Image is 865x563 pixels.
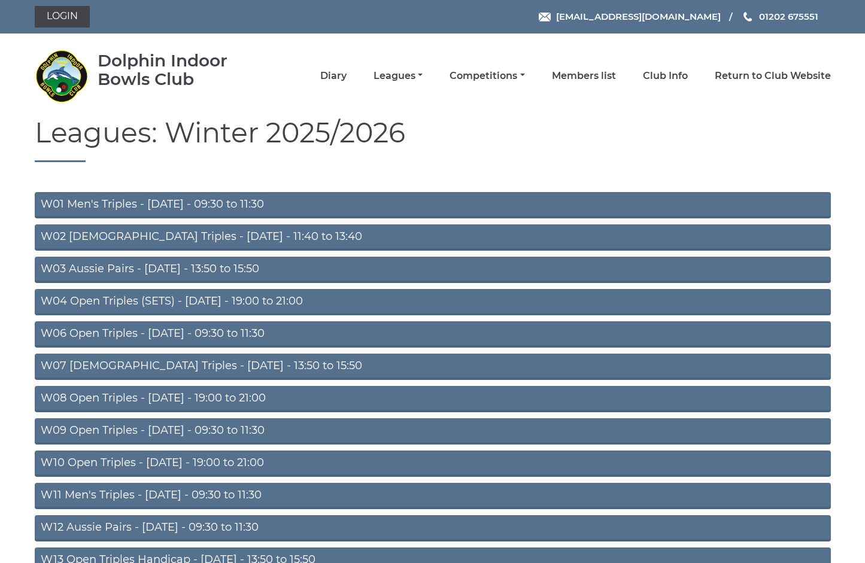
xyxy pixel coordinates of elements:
[35,118,831,162] h1: Leagues: Winter 2025/2026
[35,6,90,28] a: Login
[374,69,423,83] a: Leagues
[539,10,721,23] a: Email [EMAIL_ADDRESS][DOMAIN_NAME]
[35,451,831,477] a: W10 Open Triples - [DATE] - 19:00 to 21:00
[98,51,262,89] div: Dolphin Indoor Bowls Club
[320,69,347,83] a: Diary
[715,69,831,83] a: Return to Club Website
[35,289,831,315] a: W04 Open Triples (SETS) - [DATE] - 19:00 to 21:00
[35,515,831,541] a: W12 Aussie Pairs - [DATE] - 09:30 to 11:30
[742,10,818,23] a: Phone us 01202 675551
[539,13,551,22] img: Email
[552,69,616,83] a: Members list
[35,192,831,218] a: W01 Men's Triples - [DATE] - 09:30 to 11:30
[643,69,688,83] a: Club Info
[35,354,831,380] a: W07 [DEMOGRAPHIC_DATA] Triples - [DATE] - 13:50 to 15:50
[556,11,721,22] span: [EMAIL_ADDRESS][DOMAIN_NAME]
[35,257,831,283] a: W03 Aussie Pairs - [DATE] - 13:50 to 15:50
[35,321,831,348] a: W06 Open Triples - [DATE] - 09:30 to 11:30
[743,12,752,22] img: Phone us
[450,69,524,83] a: Competitions
[35,49,89,103] img: Dolphin Indoor Bowls Club
[35,418,831,445] a: W09 Open Triples - [DATE] - 09:30 to 11:30
[35,386,831,412] a: W08 Open Triples - [DATE] - 19:00 to 21:00
[35,224,831,251] a: W02 [DEMOGRAPHIC_DATA] Triples - [DATE] - 11:40 to 13:40
[35,483,831,509] a: W11 Men's Triples - [DATE] - 09:30 to 11:30
[759,11,818,22] span: 01202 675551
